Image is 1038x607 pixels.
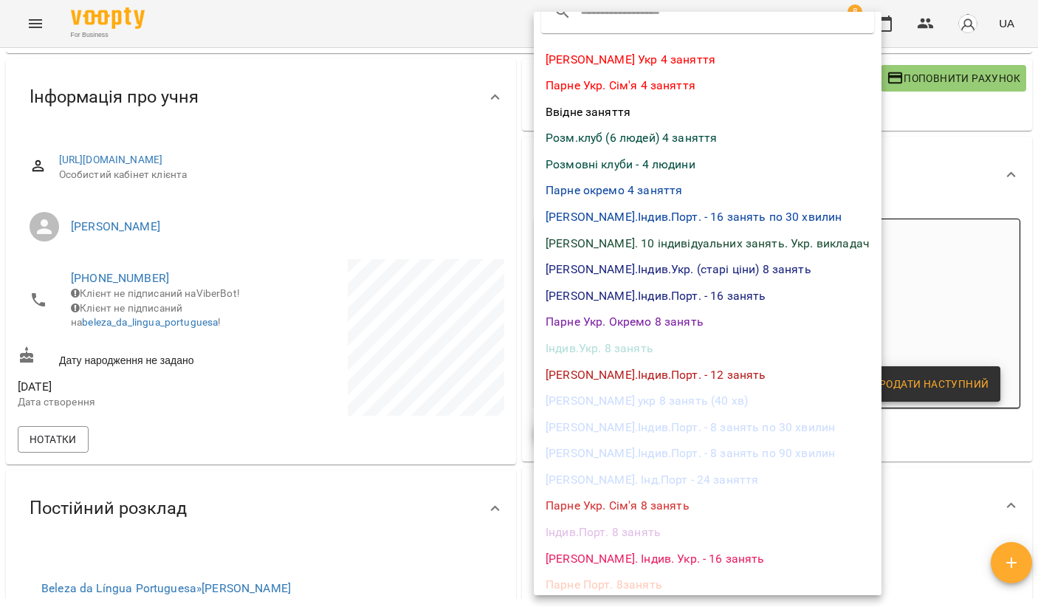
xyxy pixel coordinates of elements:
[534,47,881,73] li: [PERSON_NAME] Укр 4 заняття
[534,177,881,204] li: Парне окремо 4 заняття
[534,335,881,362] li: Індив.Укр. 8 занять
[534,72,881,99] li: Парне Укр. Сім'я 4 заняття
[534,256,881,283] li: [PERSON_NAME].Індив.Укр. (старі ціни) 8 занять
[534,309,881,335] li: Парне Укр. Окремо 8 занять
[534,440,881,467] li: [PERSON_NAME].Індив.Порт. - 8 занять по 90 хвилин
[534,388,881,414] li: [PERSON_NAME] укр 8 занять (40 хв)
[534,125,881,151] li: Розм.клуб (6 людей) 4 заняття
[534,493,881,519] li: Парне Укр. Сім'я 8 занять
[534,546,881,572] li: [PERSON_NAME]. Індив. Укр. - 16 занять
[534,204,881,230] li: [PERSON_NAME].Індив.Порт. - 16 занять по 30 хвилин
[534,467,881,493] li: [PERSON_NAME]. Інд.Порт - 24 заняття
[534,283,881,309] li: [PERSON_NAME].Індив.Порт. - 16 занять
[534,99,881,126] li: Ввідне заняття
[534,519,881,546] li: Індив.Порт. 8 занять
[534,151,881,178] li: Розмовні клуби - 4 людини
[534,230,881,257] li: [PERSON_NAME]. 10 індивідуальних занять. Укр. викладач
[534,414,881,441] li: [PERSON_NAME].Індив.Порт. - 8 занять по 30 хвилин
[534,362,881,388] li: [PERSON_NAME].Індив.Порт. - 12 занять
[534,572,881,598] li: Парне Порт. 8занять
